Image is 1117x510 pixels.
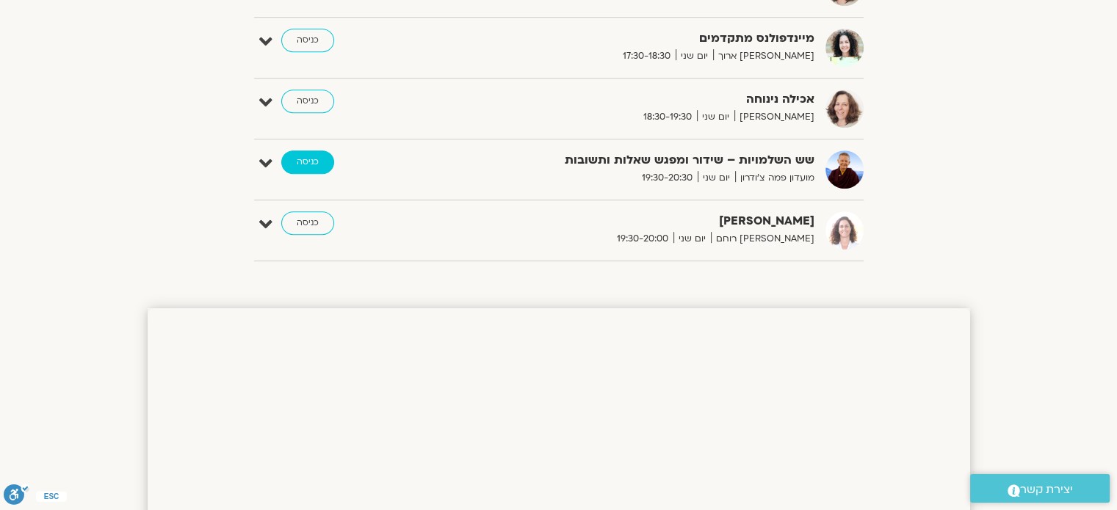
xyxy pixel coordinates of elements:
[1020,480,1073,500] span: יצירת קשר
[281,29,334,52] a: כניסה
[711,231,814,247] span: [PERSON_NAME] רוחם
[455,211,814,231] strong: [PERSON_NAME]
[673,231,711,247] span: יום שני
[697,109,734,125] span: יום שני
[455,150,814,170] strong: שש השלמויות – שידור ומפגש שאלות ותשובות
[735,170,814,186] span: מועדון פמה צ'ודרון
[638,109,697,125] span: 18:30-19:30
[698,170,735,186] span: יום שני
[455,29,814,48] strong: מיינדפולנס מתקדמים
[618,48,676,64] span: 17:30-18:30
[970,474,1110,503] a: יצירת קשר
[281,150,334,174] a: כניסה
[734,109,814,125] span: [PERSON_NAME]
[281,90,334,113] a: כניסה
[281,211,334,235] a: כניסה
[713,48,814,64] span: [PERSON_NAME] ארוך
[612,231,673,247] span: 19:30-20:00
[676,48,713,64] span: יום שני
[455,90,814,109] strong: אכילה נינוחה
[637,170,698,186] span: 19:30-20:30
